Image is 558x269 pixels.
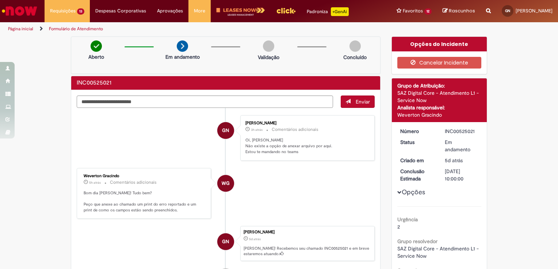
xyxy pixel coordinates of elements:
span: Favoritos [403,7,423,15]
p: Oi, [PERSON_NAME] Não existe a opção de anexar arquivo por aqui. Estou te mandando no teams [245,137,367,155]
small: Comentários adicionais [110,179,157,186]
p: [PERSON_NAME]! Recebemos seu chamado INC00525021 e em breve estaremos atuando. [244,246,371,257]
div: [PERSON_NAME] [245,121,367,125]
p: +GenAi [331,7,349,16]
span: Despesas Corporativas [95,7,146,15]
span: GN [222,233,229,250]
span: 5h atrás [89,180,101,185]
div: [PERSON_NAME] [244,230,371,234]
img: ServiceNow [1,4,38,18]
div: Giovanna Ferreira Nicolini [217,122,234,139]
span: GN [505,8,510,13]
textarea: Digite sua mensagem aqui... [77,95,333,108]
div: 26/09/2025 17:40:06 [445,157,479,164]
span: 5d atrás [445,157,463,164]
a: Rascunhos [443,8,475,15]
time: 01/10/2025 07:30:58 [89,180,101,185]
span: Rascunhos [449,7,475,14]
time: 26/09/2025 17:40:06 [445,157,463,164]
button: Enviar [341,95,375,108]
span: 3h atrás [251,128,263,132]
div: Weverton Gracindo [217,175,234,192]
span: [PERSON_NAME] [516,8,553,14]
img: img-circle-grey.png [263,40,274,52]
span: 12 [424,8,432,15]
span: WG [222,175,230,192]
b: Urgência [397,216,418,223]
div: Padroniza [307,7,349,16]
b: Grupo resolvedor [397,238,437,245]
div: Opções do Incidente [392,37,487,51]
p: Validação [258,54,279,61]
span: 2 [397,223,400,230]
dt: Status [395,139,440,146]
div: Em andamento [445,139,479,153]
div: Weverton Gracindo [84,174,205,178]
img: check-circle-green.png [91,40,102,52]
img: click_logo_yellow_360x200.png [276,5,296,16]
span: GN [222,122,229,139]
ul: Trilhas de página [5,22,367,36]
dt: Número [395,128,440,135]
a: Página inicial [8,26,33,32]
h2: INC00525021 Histórico de tíquete [77,80,111,86]
div: Giovanna Ferreira Nicolini [217,233,234,250]
dt: Conclusão Estimada [395,168,440,182]
div: INC00525021 [445,128,479,135]
span: 5d atrás [249,237,261,241]
p: Aberto [88,53,104,61]
span: SAZ Digital Core - Atendimento L1 - Service Now [397,245,480,259]
div: Analista responsável: [397,104,482,111]
div: [DATE] 10:00:00 [445,168,479,182]
p: Bom dia [PERSON_NAME]! Tudo bem? Peço que anexe ao chamado um print do erro reportado e um print ... [84,190,205,213]
img: logo-leases-transp-branco.png [216,7,265,16]
button: Cancelar Incidente [397,57,482,69]
time: 26/09/2025 17:40:06 [249,237,261,241]
img: img-circle-grey.png [349,40,361,52]
span: 13 [77,8,84,15]
small: Comentários adicionais [272,126,318,133]
span: Aprovações [157,7,183,15]
span: More [194,7,205,15]
div: Weverton Gracindo [397,111,482,118]
img: arrow-next.png [177,40,188,52]
dt: Criado em [395,157,440,164]
div: SAZ Digital Core - Atendimento L1 - Service Now [397,89,482,104]
p: Concluído [343,54,367,61]
time: 01/10/2025 08:54:09 [251,128,263,132]
span: Requisições [50,7,76,15]
p: Em andamento [165,53,200,61]
span: Enviar [356,98,370,105]
li: Giovanna Ferreira Nicolini [77,226,375,261]
div: Grupo de Atribuição: [397,82,482,89]
a: Formulário de Atendimento [49,26,103,32]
